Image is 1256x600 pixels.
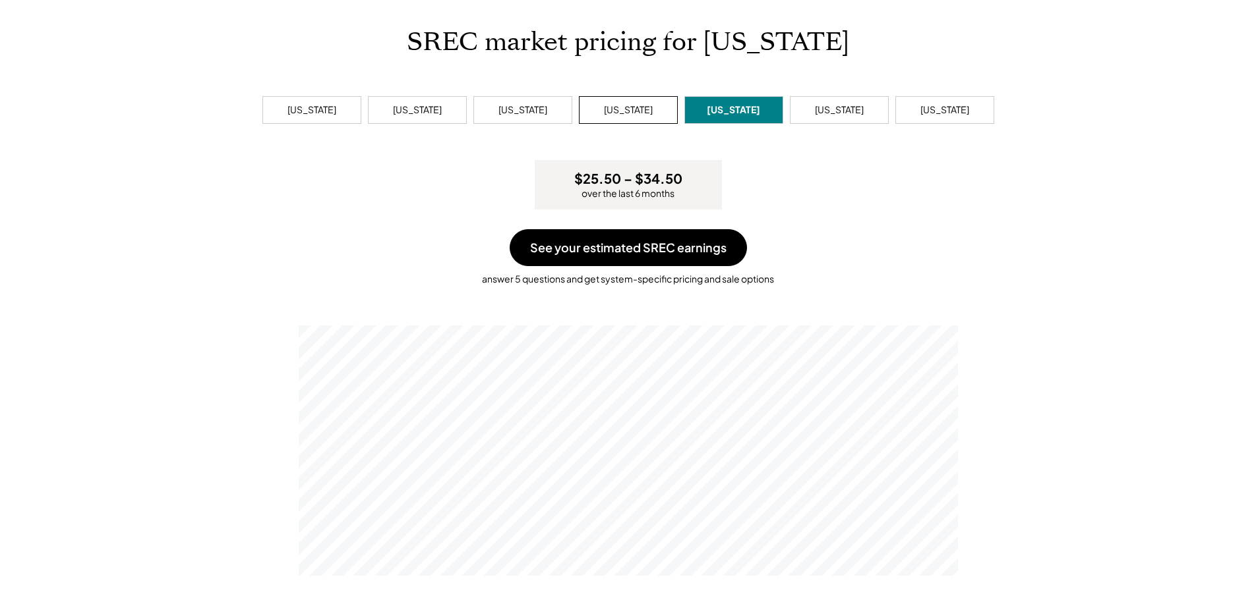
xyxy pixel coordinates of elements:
div: [US_STATE] [707,103,760,117]
div: [US_STATE] [604,103,653,117]
div: [US_STATE] [498,103,547,117]
h3: $25.50 – $34.50 [574,170,682,187]
div: [US_STATE] [920,103,969,117]
div: over the last 6 months [582,187,674,200]
button: See your estimated SREC earnings [510,229,747,266]
div: [US_STATE] [287,103,336,117]
h1: SREC market pricing for [US_STATE] [407,27,850,58]
div: [US_STATE] [393,103,442,117]
div: [US_STATE] [815,103,864,117]
div: answer 5 questions and get system-specific pricing and sale options [13,266,1243,286]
